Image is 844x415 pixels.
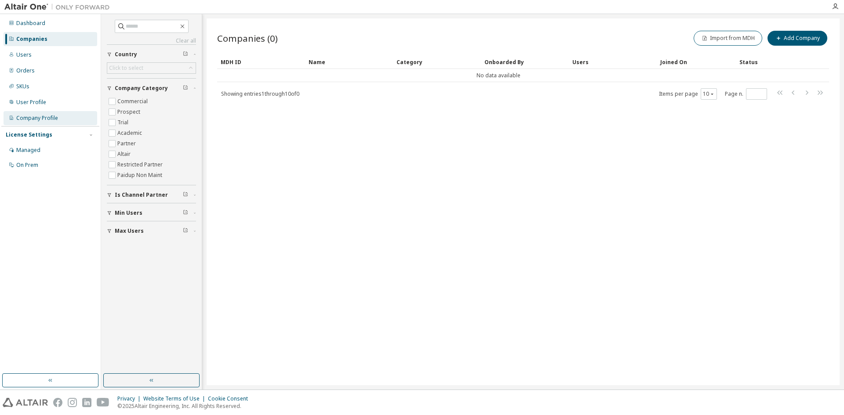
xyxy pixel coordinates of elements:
[117,395,143,402] div: Privacy
[16,162,38,169] div: On Prem
[221,55,302,69] div: MDH ID
[3,398,48,407] img: altair_logo.svg
[107,79,196,98] button: Company Category
[16,20,45,27] div: Dashboard
[107,37,196,44] a: Clear all
[217,69,780,82] td: No data available
[68,398,77,407] img: instagram.svg
[6,131,52,138] div: License Settings
[107,185,196,205] button: Is Channel Partner
[725,88,767,100] span: Page n.
[107,63,196,73] div: Click to select
[117,402,253,410] p: © 2025 Altair Engineering, Inc. All Rights Reserved.
[208,395,253,402] div: Cookie Consent
[768,31,827,46] button: Add Company
[183,227,188,235] span: Clear filter
[82,398,91,407] img: linkedin.svg
[309,55,389,69] div: Name
[572,55,653,69] div: Users
[16,36,47,43] div: Companies
[117,117,130,128] label: Trial
[183,85,188,92] span: Clear filter
[484,55,565,69] div: Onboarded By
[117,170,164,180] label: Paidup Non Maint
[107,45,196,64] button: Country
[660,55,732,69] div: Joined On
[117,128,144,138] label: Academic
[115,209,142,217] span: Min Users
[183,209,188,217] span: Clear filter
[397,55,477,69] div: Category
[16,115,58,122] div: Company Profile
[16,99,46,106] div: User Profile
[117,96,149,107] label: Commercial
[16,83,29,90] div: SKUs
[221,90,299,97] span: Showing entries 1 through 10 of 0
[183,191,188,198] span: Clear filter
[16,147,40,154] div: Managed
[117,149,132,159] label: Altair
[143,395,208,402] div: Website Terms of Use
[694,31,762,46] button: Import from MDH
[117,107,142,117] label: Prospect
[217,32,278,44] span: Companies (0)
[117,159,164,170] label: Restricted Partner
[53,398,62,407] img: facebook.svg
[117,138,138,149] label: Partner
[739,55,776,69] div: Status
[16,51,32,58] div: Users
[97,398,109,407] img: youtube.svg
[107,203,196,223] button: Min Users
[107,221,196,241] button: Max Users
[115,191,168,198] span: Is Channel Partner
[16,67,35,74] div: Orders
[4,3,114,11] img: Altair One
[703,90,715,97] button: 10
[115,227,144,235] span: Max Users
[659,88,717,100] span: Items per page
[109,65,143,72] div: Click to select
[183,51,188,58] span: Clear filter
[115,51,137,58] span: Country
[115,85,168,92] span: Company Category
